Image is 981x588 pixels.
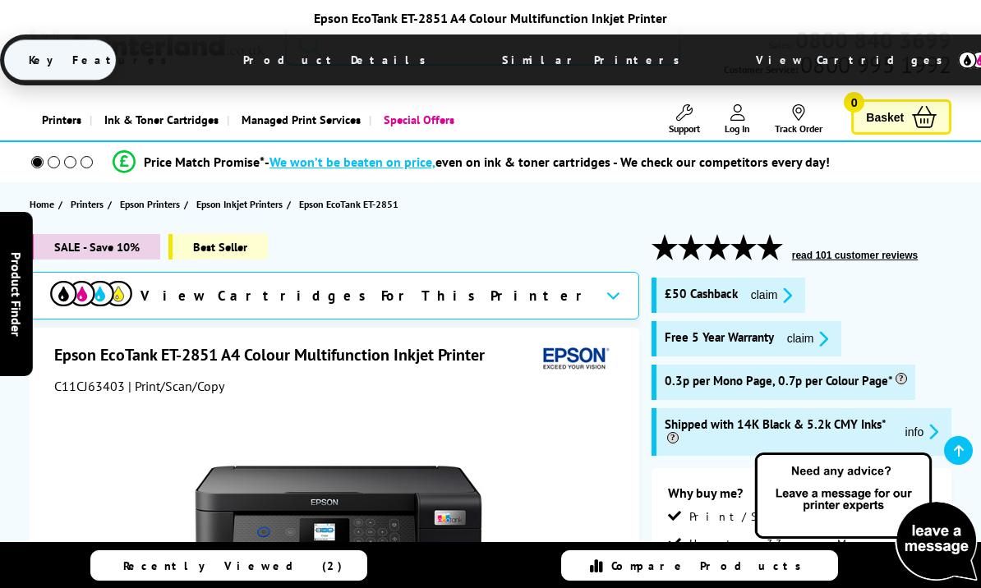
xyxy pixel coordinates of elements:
span: View Cartridges For This Printer [140,287,592,305]
span: Compare Products [611,558,810,573]
span: Shipped with 14K Black & 5.2k CMY Inks* [665,416,892,448]
button: promo-description [900,422,944,441]
span: Epson Inkjet Printers [196,195,283,213]
span: Similar Printers [477,40,713,80]
span: Log In [725,122,750,135]
span: £50 Cashback [665,286,738,305]
a: Printers [30,99,90,140]
span: SALE - Save 10% [30,234,160,260]
a: Compare Products [561,550,837,581]
div: Why buy me? [668,485,935,509]
span: Best Seller [168,234,268,260]
a: Recently Viewed (2) [90,550,366,581]
a: Printers [71,195,108,213]
span: Epson EcoTank ET-2851 [299,195,398,213]
a: Basket 0 [851,99,951,135]
a: Epson EcoTank ET-2851 [299,195,403,213]
a: Epson Printers [120,195,184,213]
span: Product Finder [8,252,25,337]
div: - even on ink & toner cartridges - We check our competitors every day! [265,154,830,170]
span: Key Features [4,40,200,80]
a: Special Offers [369,99,463,140]
span: Free 5 Year Warranty [665,329,774,348]
span: C11CJ63403 [54,378,125,394]
span: We won’t be beaten on price, [269,154,435,170]
span: Epson Printers [120,195,180,213]
a: Log In [725,104,750,135]
span: Support [669,122,700,135]
span: Printers [71,195,104,213]
img: Epson [537,344,612,374]
button: promo-description [746,286,798,305]
a: Support [669,104,700,135]
h1: Epson EcoTank ET-2851 A4 Colour Multifunction Inkjet Printer [54,344,501,365]
a: Track Order [775,104,822,135]
a: Epson Inkjet Printers [196,195,287,213]
span: | Print/Scan/Copy [128,378,224,394]
span: Ink & Toner Cartridges [104,99,219,140]
span: Home [30,195,54,213]
span: 0 [844,92,864,113]
li: modal_Promise [8,148,934,177]
a: Ink & Toner Cartridges [90,99,227,140]
span: Print/Scan/Copy [689,509,859,524]
a: Managed Print Services [227,99,369,140]
img: cmyk-icon.svg [50,281,132,306]
span: Basket [866,106,904,128]
button: promo-description [782,329,834,348]
img: Open Live Chat window [751,450,981,585]
span: 0.3p per Mono Page, 0.7p per Colour Page* [665,373,907,388]
span: Price Match Promise* [144,154,265,170]
span: Up to 33ppm Mono Print [689,536,935,566]
span: Recently Viewed (2) [123,558,343,573]
span: Product Details [219,40,459,80]
button: read 101 customer reviews [787,249,923,262]
a: Home [30,195,58,213]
